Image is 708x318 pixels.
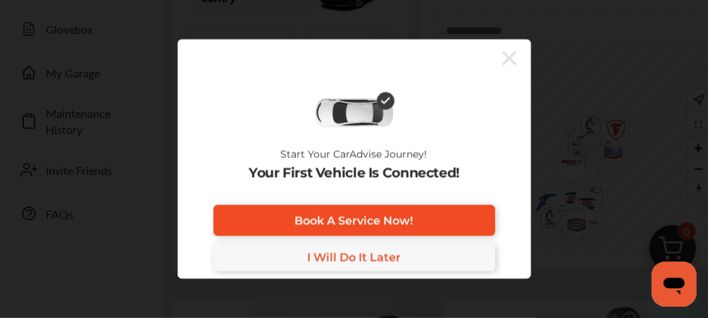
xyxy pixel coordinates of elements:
[377,92,395,110] img: check-icon.521c8815.svg
[281,149,428,160] p: Start Your CarAdvise Journey!
[652,262,697,307] iframe: Button to launch messaging window
[213,243,495,271] a: I Will Do It Later
[295,214,414,227] span: Book A Service Now!
[307,250,401,264] span: I Will Do It Later
[213,205,495,236] a: Book A Service Now!
[314,97,395,128] img: diagnose-vehicle.c84bcb0a.svg
[249,166,459,181] p: Your First Vehicle Is Connected!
